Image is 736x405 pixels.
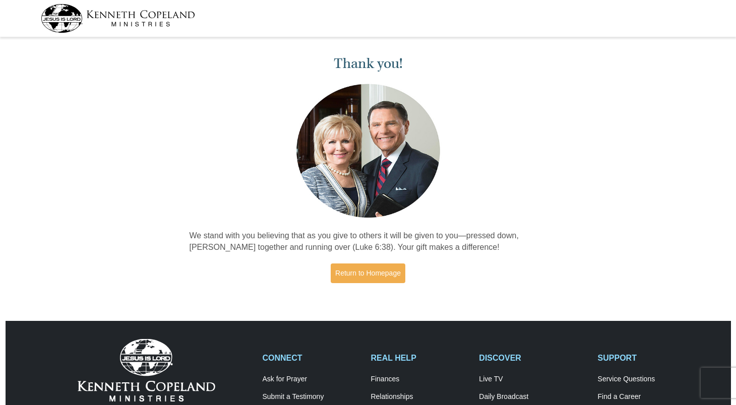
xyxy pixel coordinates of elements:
[371,353,468,363] h2: REAL HELP
[190,55,547,72] h1: Thank you!
[78,339,215,401] img: Kenneth Copeland Ministries
[598,353,696,363] h2: SUPPORT
[263,353,360,363] h2: CONNECT
[371,392,468,401] a: Relationships
[263,392,360,401] a: Submit a Testimony
[331,263,405,283] a: Return to Homepage
[479,353,587,363] h2: DISCOVER
[41,4,195,33] img: kcm-header-logo.svg
[598,392,696,401] a: Find a Career
[294,82,443,220] img: Kenneth and Gloria
[598,375,696,384] a: Service Questions
[263,375,360,384] a: Ask for Prayer
[371,375,468,384] a: Finances
[190,230,547,253] p: We stand with you believing that as you give to others it will be given to you—pressed down, [PER...
[479,375,587,384] a: Live TV
[479,392,587,401] a: Daily Broadcast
